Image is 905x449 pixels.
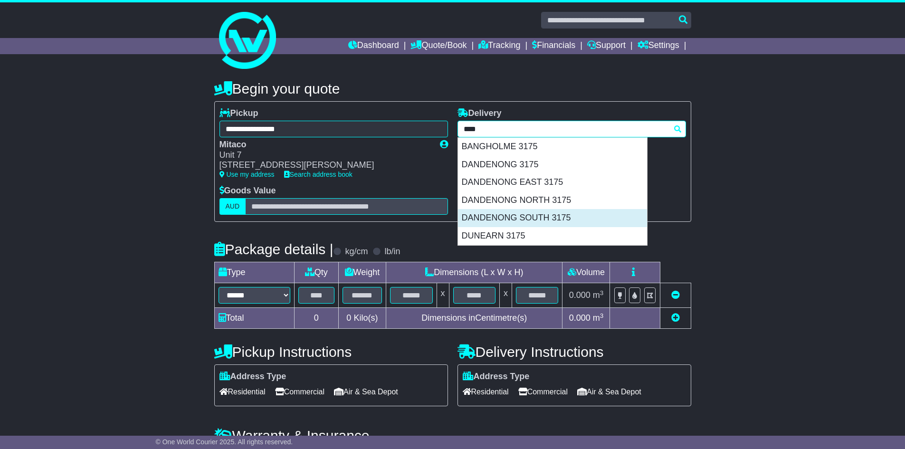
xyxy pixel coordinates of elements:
[457,108,502,119] label: Delivery
[284,171,352,178] a: Search address book
[532,38,575,54] a: Financials
[458,173,647,191] div: DANDENONG EAST 3175
[346,313,351,323] span: 0
[463,372,530,382] label: Address Type
[638,38,679,54] a: Settings
[345,247,368,257] label: kg/cm
[384,247,400,257] label: lb/in
[386,308,562,329] td: Dimensions in Centimetre(s)
[338,262,386,283] td: Weight
[219,384,266,399] span: Residential
[458,138,647,156] div: BANGHOLME 3175
[577,384,641,399] span: Air & Sea Depot
[214,241,333,257] h4: Package details |
[457,344,691,360] h4: Delivery Instructions
[671,313,680,323] a: Add new item
[569,313,591,323] span: 0.000
[338,308,386,329] td: Kilo(s)
[458,227,647,245] div: DUNEARN 3175
[219,140,430,150] div: Mitaco
[219,171,275,178] a: Use my address
[219,198,246,215] label: AUD
[156,438,293,446] span: © One World Courier 2025. All rights reserved.
[214,262,294,283] td: Type
[214,308,294,329] td: Total
[219,372,286,382] label: Address Type
[219,150,430,161] div: Unit 7
[458,156,647,174] div: DANDENONG 3175
[214,344,448,360] h4: Pickup Instructions
[562,262,610,283] td: Volume
[518,384,568,399] span: Commercial
[410,38,467,54] a: Quote/Book
[671,290,680,300] a: Remove this item
[214,428,691,443] h4: Warranty & Insurance
[437,283,449,308] td: x
[600,289,604,296] sup: 3
[214,81,691,96] h4: Begin your quote
[593,290,604,300] span: m
[348,38,399,54] a: Dashboard
[294,308,338,329] td: 0
[587,38,626,54] a: Support
[334,384,398,399] span: Air & Sea Depot
[600,312,604,319] sup: 3
[463,384,509,399] span: Residential
[458,209,647,227] div: DANDENONG SOUTH 3175
[219,108,258,119] label: Pickup
[294,262,338,283] td: Qty
[219,186,276,196] label: Goods Value
[478,38,520,54] a: Tracking
[593,313,604,323] span: m
[275,384,324,399] span: Commercial
[386,262,562,283] td: Dimensions (L x W x H)
[457,121,686,137] typeahead: Please provide city
[458,191,647,210] div: DANDENONG NORTH 3175
[569,290,591,300] span: 0.000
[500,283,512,308] td: x
[219,160,430,171] div: [STREET_ADDRESS][PERSON_NAME]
